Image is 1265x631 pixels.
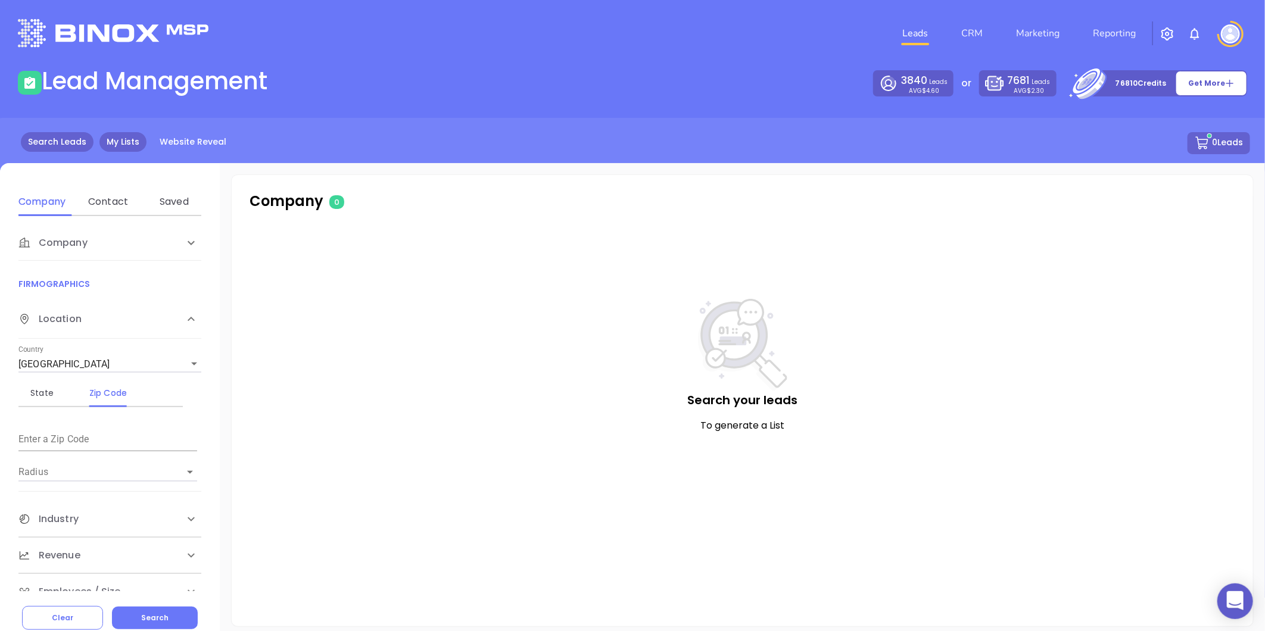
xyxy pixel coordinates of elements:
[42,67,267,95] h1: Lead Management
[52,613,73,623] span: Clear
[909,88,940,93] p: AVG
[18,346,43,354] label: Country
[1014,88,1044,93] p: AVG
[1176,71,1247,96] button: Get More
[961,76,971,90] p: or
[18,386,66,400] div: State
[901,73,948,88] p: Leads
[18,277,201,290] p: FIRMOGRAPHICS
[18,585,121,599] span: Employees / Size
[85,386,132,400] div: Zip Code
[18,574,201,610] div: Employees / Size
[85,195,132,209] div: Contact
[1088,21,1141,45] a: Reporting
[901,73,927,88] span: 3840
[18,19,208,47] img: logo
[1007,73,1030,88] span: 7681
[141,613,169,623] span: Search
[18,512,79,526] span: Industry
[18,548,80,563] span: Revenue
[18,355,201,374] div: [GEOGRAPHIC_DATA]
[18,538,201,573] div: Revenue
[1188,27,1202,41] img: iconNotification
[329,195,344,209] span: 0
[18,312,82,326] span: Location
[256,418,1229,433] p: To generate a List
[898,21,933,45] a: Leads
[21,132,94,152] a: Search Leads
[18,236,88,250] span: Company
[18,501,201,537] div: Industry
[698,299,787,391] img: NoSearch
[1221,24,1240,43] img: user
[1160,27,1174,41] img: iconSetting
[256,391,1229,409] p: Search your leads
[18,300,201,339] div: Location
[1188,132,1250,154] button: 0Leads
[22,606,103,630] button: Clear
[250,190,557,212] p: Company
[1007,73,1050,88] p: Leads
[151,195,198,209] div: Saved
[956,21,987,45] a: CRM
[112,607,198,629] button: Search
[18,195,66,209] div: Company
[18,225,201,261] div: Company
[1011,21,1064,45] a: Marketing
[182,464,198,480] button: Open
[99,132,147,152] a: My Lists
[923,86,940,95] span: $4.60
[1027,86,1044,95] span: $2.30
[152,132,233,152] a: Website Reveal
[1116,77,1167,89] p: 76810 Credits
